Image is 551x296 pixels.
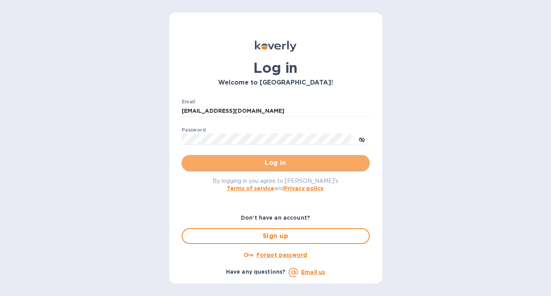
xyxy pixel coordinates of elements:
[227,185,274,191] a: Terms of service
[354,131,370,147] button: toggle password visibility
[189,231,363,241] span: Sign up
[284,185,323,191] a: Privacy policy
[182,155,370,171] button: Log in
[182,105,370,117] input: Enter email address
[182,228,370,244] button: Sign up
[182,99,195,104] label: Email
[241,215,310,221] b: Don't have an account?
[182,128,206,132] label: Password
[301,269,325,275] a: Email us
[257,252,307,258] u: Forgot password
[226,269,286,275] b: Have any questions?
[182,79,370,87] h3: Welcome to [GEOGRAPHIC_DATA]!
[213,178,338,191] span: By logging in you agree to [PERSON_NAME]'s and .
[255,41,296,52] img: Koverly
[182,60,370,76] h1: Log in
[188,158,363,168] span: Log in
